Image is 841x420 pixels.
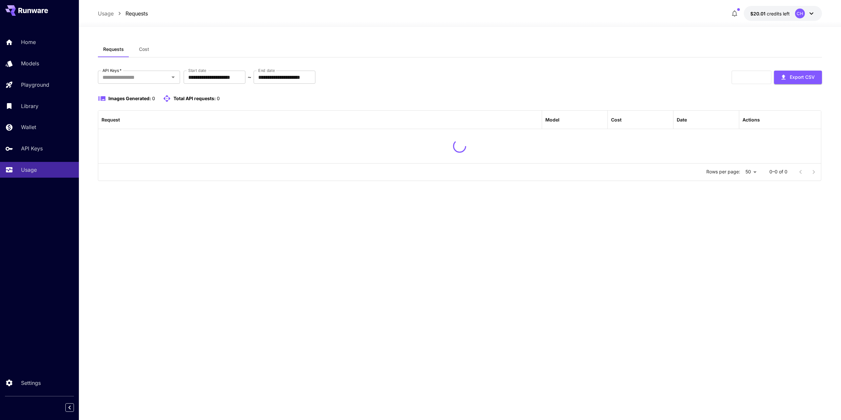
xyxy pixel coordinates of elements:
[677,117,687,122] div: Date
[248,73,251,81] p: ~
[743,167,759,177] div: 50
[65,403,74,412] button: Collapse sidebar
[102,117,120,122] div: Request
[103,46,124,52] span: Requests
[21,123,36,131] p: Wallet
[21,38,36,46] p: Home
[769,168,787,175] p: 0–0 of 0
[217,96,220,101] span: 0
[70,402,79,413] div: Collapse sidebar
[795,9,805,18] div: CH
[152,96,155,101] span: 0
[188,68,206,73] label: Start date
[21,81,49,89] p: Playground
[125,10,148,17] a: Requests
[258,68,275,73] label: End date
[774,71,822,84] button: Export CSV
[173,96,216,101] span: Total API requests:
[21,379,41,387] p: Settings
[21,102,38,110] p: Library
[21,144,43,152] p: API Keys
[744,6,822,21] button: $20.01254CH
[98,10,148,17] nav: breadcrumb
[139,46,149,52] span: Cost
[108,96,151,101] span: Images Generated:
[98,10,114,17] a: Usage
[545,117,559,122] div: Model
[169,73,178,82] button: Open
[750,11,767,16] span: $20.01
[706,168,740,175] p: Rows per page:
[21,59,39,67] p: Models
[742,117,760,122] div: Actions
[611,117,622,122] div: Cost
[750,10,790,17] div: $20.01254
[21,166,37,174] p: Usage
[767,11,790,16] span: credits left
[102,68,122,73] label: API Keys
